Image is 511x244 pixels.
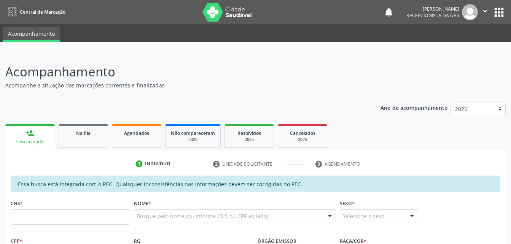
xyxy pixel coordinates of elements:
div: 2025 [283,137,322,143]
div: 1 [136,160,143,167]
button: apps [492,6,506,19]
img: img [462,4,478,20]
div: 2025 [230,137,268,143]
span: Recepcionista da UBS [406,12,459,19]
div: Essa busca está integrada com o PEC. Quaisquer inconsistências nas informações devem ser corrigid... [11,176,500,192]
button:  [478,4,492,20]
label: Nome [134,198,151,209]
p: Acompanhe a situação das marcações correntes e finalizadas [5,81,356,89]
span: Selecione o sexo [342,212,384,220]
div: Indivíduo [145,160,170,167]
div: Nova marcação [11,139,49,145]
div: 2025 [171,137,215,143]
label: Sexo [340,198,355,209]
div: person_add [26,129,34,137]
span: Busque pelo nome (ou informe CNS ou CPF ao lado) [137,212,268,220]
p: Ano de acompanhamento [380,103,448,112]
span: Resolvidos [237,130,261,136]
a: Central de Marcação [5,6,65,18]
span: Agendados [124,130,149,136]
button: notifications [384,7,394,17]
label: CNS [11,198,23,209]
span: Não compareceram [171,130,215,136]
span: Central de Marcação [20,9,65,15]
i:  [481,7,489,15]
div: [PERSON_NAME] [406,6,459,12]
p: Acompanhamento [5,62,356,81]
a: Acompanhamento [3,27,60,42]
span: Na fila [76,130,91,136]
span: Cancelados [290,130,315,136]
